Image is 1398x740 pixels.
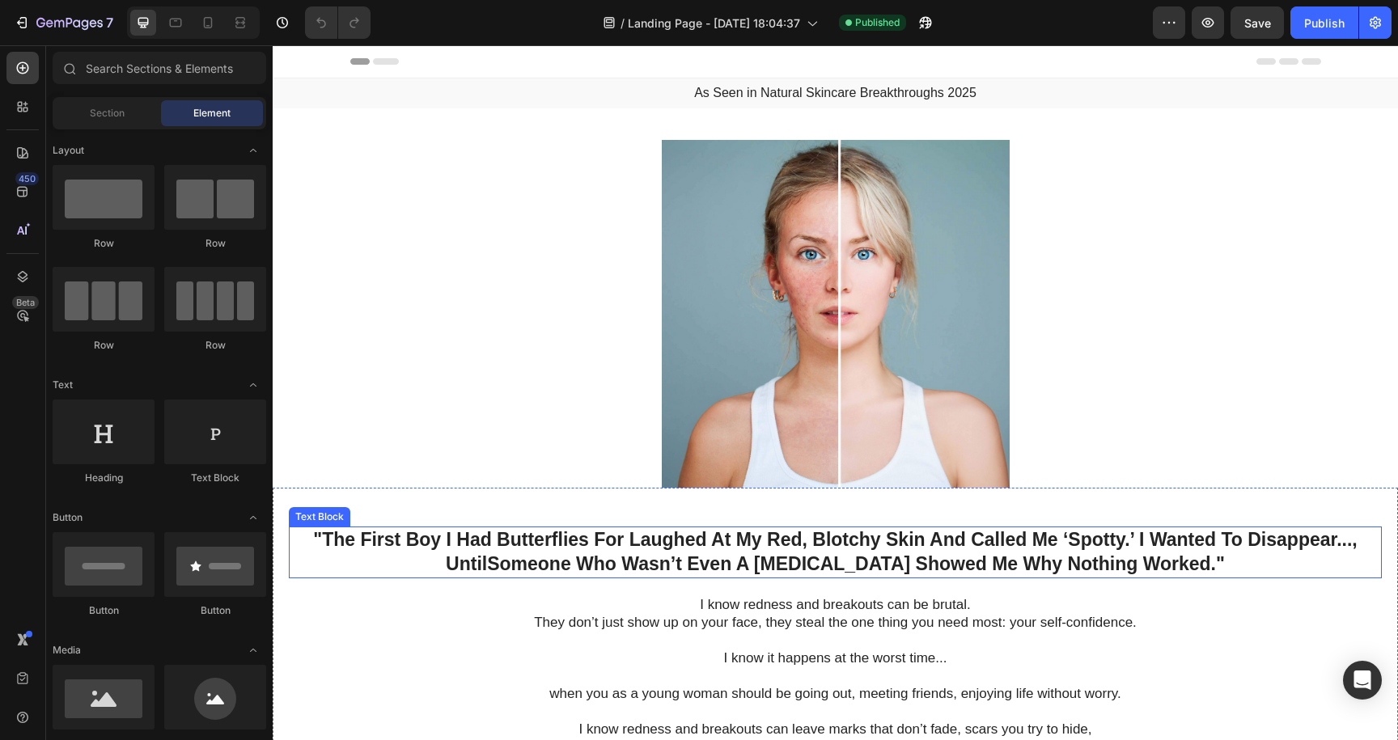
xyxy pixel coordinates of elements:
[1231,6,1284,39] button: Save
[53,378,73,392] span: Text
[53,338,155,353] div: Row
[18,507,1108,531] p: Until "
[628,15,800,32] span: Landing Page - [DATE] 18:04:37
[1290,6,1358,39] button: Publish
[240,372,266,398] span: Toggle open
[305,6,371,39] div: Undo/Redo
[15,172,39,185] div: 450
[1304,15,1345,32] div: Publish
[18,483,1108,507] p: "The First Boy I Had Butterflies For Laughed At My Red, Blotchy Skin And Called Me ‘Spotty.’ I Wa...
[240,505,266,531] span: Toggle open
[90,106,125,121] span: Section
[164,471,266,485] div: Text Block
[18,604,1108,622] p: I know it happens at the worst time...
[214,508,943,529] strong: Someone Who Wasn’t Even A [MEDICAL_DATA] Showed Me Why Nothing Worked.
[164,338,266,353] div: Row
[1244,16,1271,30] span: Save
[164,236,266,251] div: Row
[53,510,83,525] span: Button
[12,296,39,309] div: Beta
[53,643,81,658] span: Media
[53,236,155,251] div: Row
[273,45,1398,740] iframe: Design area
[1343,661,1382,700] div: Open Intercom Messenger
[18,675,1108,693] p: I know redness and breakouts can leave marks that don’t fade, scars you try to hide,
[855,15,900,30] span: Published
[193,106,231,121] span: Element
[53,52,266,84] input: Search Sections & Elements
[164,603,266,618] div: Button
[18,640,1108,658] p: when you as a young woman should be going out, meeting friends, enjoying life without worry.
[18,569,1108,586] p: They don’t just show up on your face, they steal the one thing you need most: your self-confidence.
[53,603,155,618] div: Button
[53,143,84,158] span: Layout
[240,137,266,163] span: Toggle open
[18,551,1108,569] p: I know redness and breakouts can be brutal.
[6,6,121,39] button: 7
[53,471,155,485] div: Heading
[389,95,737,442] img: Black_Luxury_Real_Estate_Open_House_Instagram_Post_1.png
[19,464,74,479] div: Text Block
[106,13,113,32] p: 7
[240,637,266,663] span: Toggle open
[621,15,625,32] span: /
